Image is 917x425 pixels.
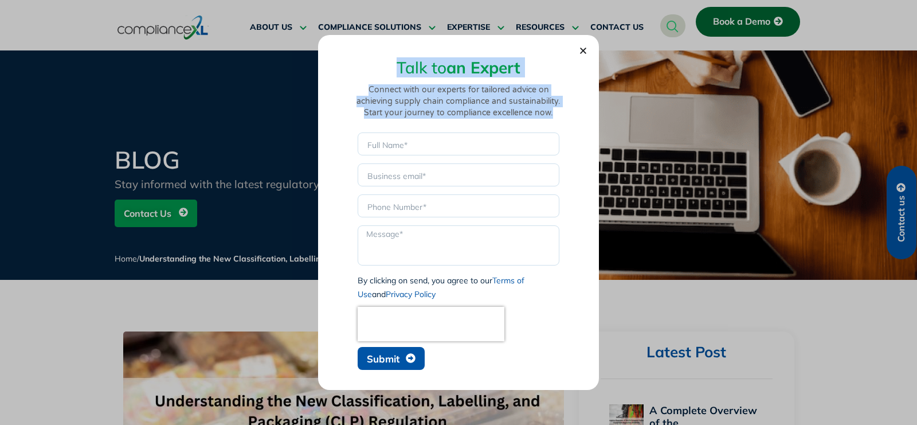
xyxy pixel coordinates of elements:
button: Submit [358,347,425,370]
h2: Talk to [352,60,565,76]
a: Privacy Policy [386,289,436,299]
span: Submit [367,354,399,364]
input: Full Name* [358,132,559,155]
iframe: reCAPTCHA [358,307,504,341]
strong: an Expert [446,57,520,77]
p: Connect with our experts for tailored advice on achieving supply chain compliance and sustainabil... [352,84,565,119]
a: Close [579,46,587,55]
input: Business email* [358,163,559,186]
input: Only numbers and phone characters (#, -, *, etc) are accepted. [358,194,559,217]
div: By clicking on send, you agree to our and [358,274,559,301]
